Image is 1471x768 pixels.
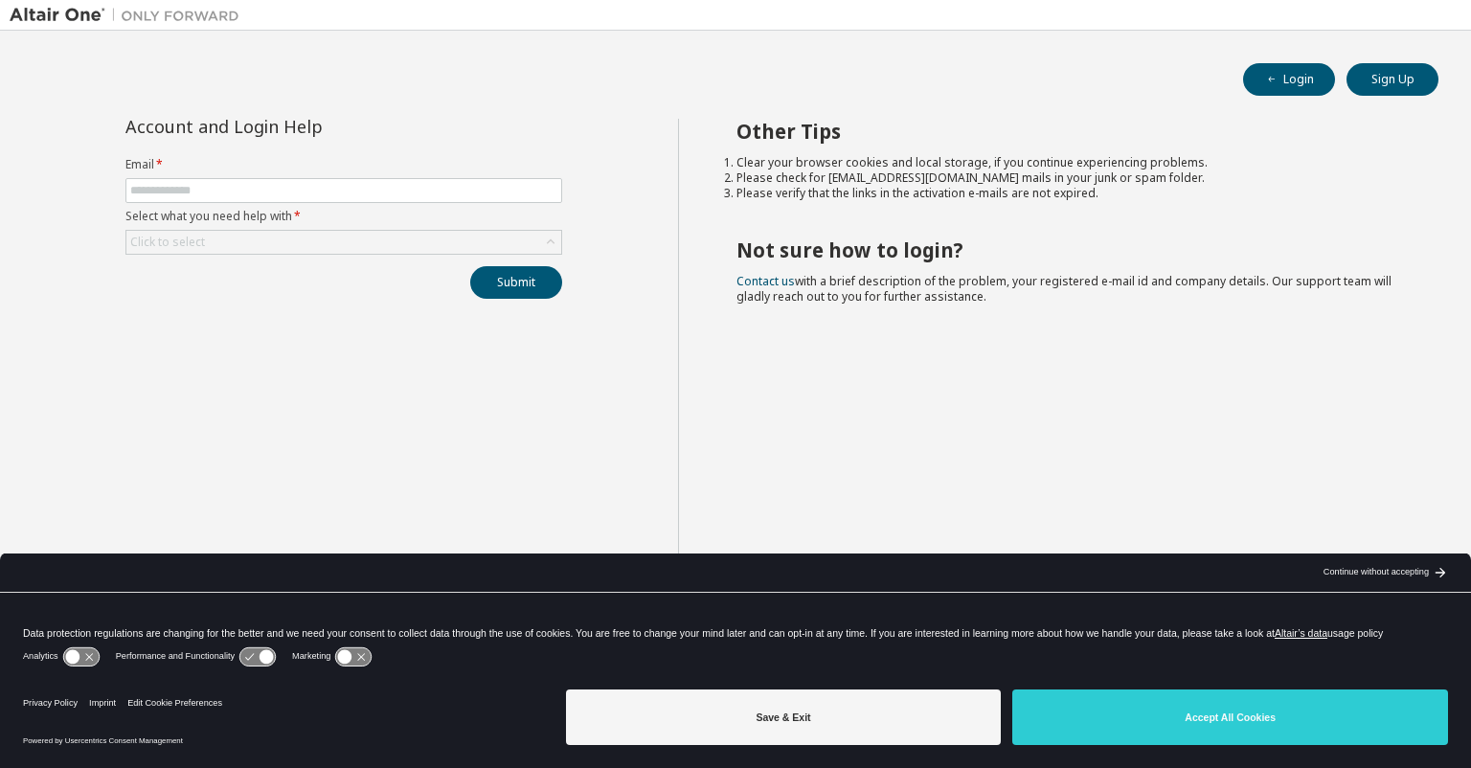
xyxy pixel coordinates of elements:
[736,186,1405,201] li: Please verify that the links in the activation e-mails are not expired.
[125,119,475,134] div: Account and Login Help
[736,155,1405,170] li: Clear your browser cookies and local storage, if you continue experiencing problems.
[125,157,562,172] label: Email
[736,273,1392,305] span: with a brief description of the problem, your registered e-mail id and company details. Our suppo...
[130,235,205,250] div: Click to select
[125,209,562,224] label: Select what you need help with
[736,237,1405,262] h2: Not sure how to login?
[1347,63,1438,96] button: Sign Up
[736,273,795,289] a: Contact us
[470,266,562,299] button: Submit
[126,231,561,254] div: Click to select
[736,119,1405,144] h2: Other Tips
[10,6,249,25] img: Altair One
[1243,63,1335,96] button: Login
[736,170,1405,186] li: Please check for [EMAIL_ADDRESS][DOMAIN_NAME] mails in your junk or spam folder.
